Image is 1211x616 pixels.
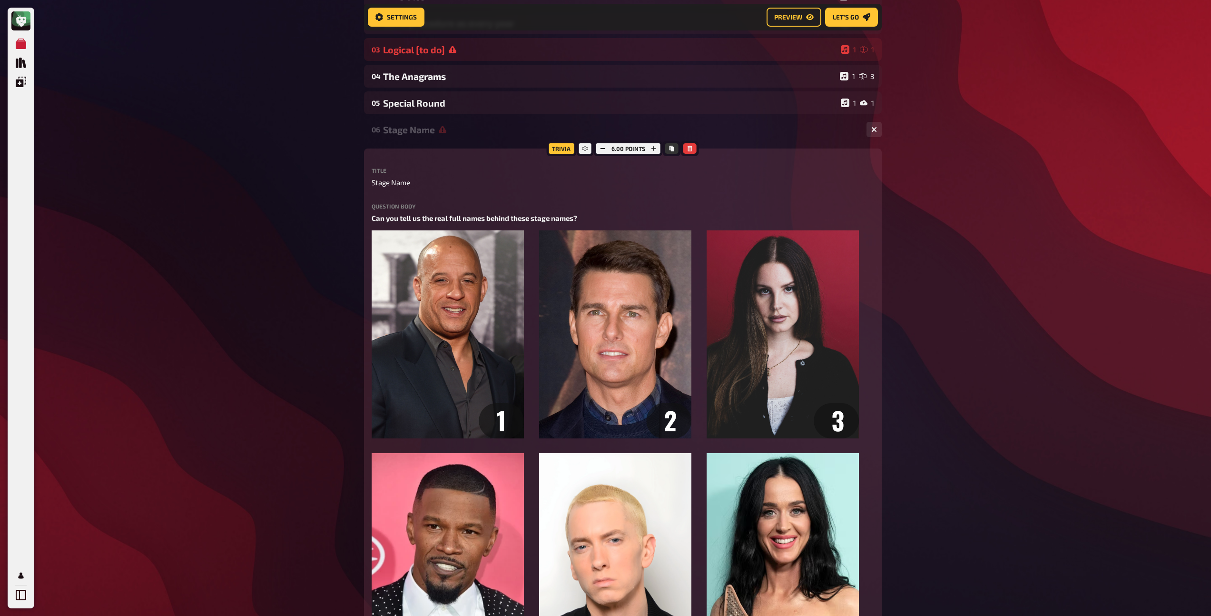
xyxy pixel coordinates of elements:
div: 6.00 points [594,141,663,156]
button: Let's go [825,8,878,27]
a: Meine Quizze [11,34,30,53]
div: 1 [841,99,856,107]
div: 1 [860,45,874,54]
div: Trivia [546,141,576,156]
label: Title [372,168,874,173]
a: Quiz Sammlung [11,53,30,72]
a: Einblendungen [11,72,30,91]
button: Preview [767,8,821,27]
div: 06 [372,125,379,134]
div: 04 [372,72,379,80]
div: Special Round [383,98,837,109]
div: 3 [859,72,874,80]
span: Settings [387,14,417,20]
a: Mein Konto [11,566,30,585]
span: Stage Name [372,177,410,188]
span: Let's go [833,14,859,20]
div: 1 [840,72,855,80]
div: The Anagrams [383,71,836,82]
div: 1 [860,99,874,107]
label: Question body [372,203,874,209]
div: 1 [841,45,856,54]
button: Settings [368,8,424,27]
div: Stage Name [383,124,859,135]
div: 05 [372,99,379,107]
span: Can you tell us the real full names behind these stage names? [372,214,577,222]
span: Preview [774,14,802,20]
div: 03 [372,45,379,54]
div: Logical [to do] [383,44,837,55]
button: Copy [665,143,679,154]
